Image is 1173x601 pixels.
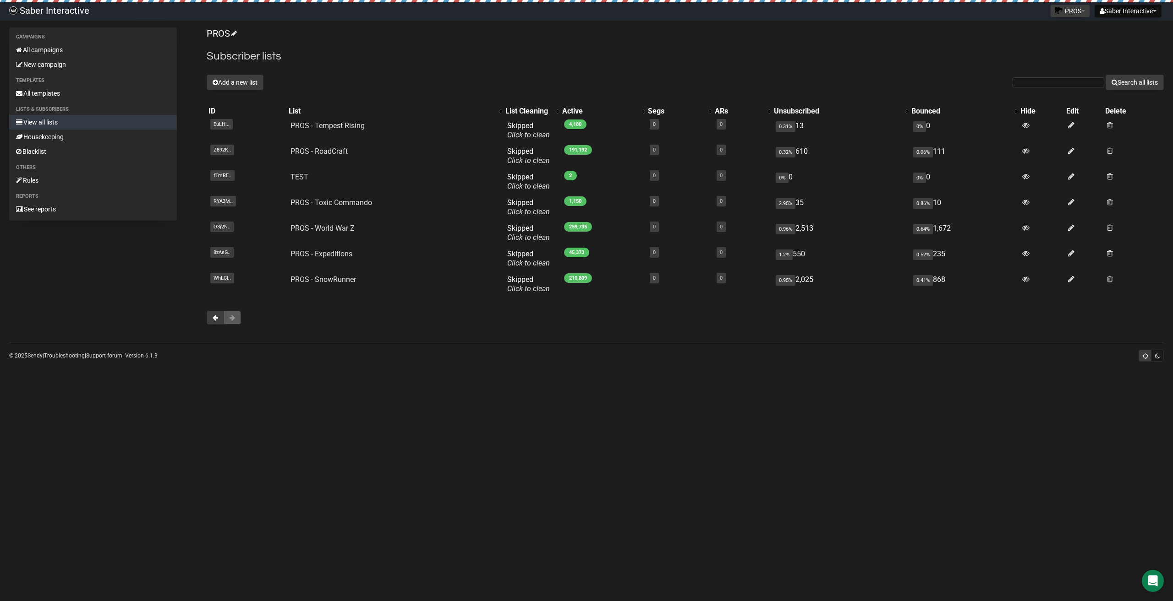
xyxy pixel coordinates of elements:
span: Skipped [507,249,550,267]
button: Saber Interactive [1095,5,1162,17]
span: 0% [913,121,926,132]
span: 0.96% [776,224,795,234]
span: 1,150 [564,196,586,206]
a: 0 [720,275,723,281]
a: PROS [207,28,236,39]
span: 4,180 [564,119,586,129]
div: List [289,107,494,116]
span: 0.95% [776,275,795,286]
span: 210,809 [564,273,592,283]
span: O3j2N.. [210,222,234,232]
div: Open Intercom Messenger [1142,570,1164,592]
span: WhLCl.. [210,273,234,283]
a: Blacklist [9,144,177,159]
a: PROS - RoadCraft [291,147,348,156]
span: 0.41% [913,275,933,286]
a: 0 [653,224,656,230]
td: 35 [772,195,910,220]
span: 0.32% [776,147,795,157]
a: 0 [653,249,656,255]
a: 0 [653,147,656,153]
a: All campaigns [9,43,177,57]
th: Edit: No sort applied, sorting is disabled [1064,105,1103,118]
td: 0 [910,169,1019,195]
span: Z892K.. [210,145,234,155]
span: 0.31% [776,121,795,132]
span: Skipped [507,198,550,216]
a: Click to clean [507,207,550,216]
span: 0.06% [913,147,933,157]
span: Skipped [507,147,550,165]
a: All templates [9,86,177,101]
button: Search all lists [1106,75,1164,90]
div: ARs [715,107,763,116]
a: Housekeeping [9,130,177,144]
td: 0 [910,118,1019,143]
a: Click to clean [507,233,550,242]
td: 1,672 [910,220,1019,246]
td: 10 [910,195,1019,220]
a: PROS - Toxic Commando [291,198,372,207]
div: Active [562,107,637,116]
li: Reports [9,191,177,202]
div: Bounced [911,107,1010,116]
a: TEST [291,173,308,181]
span: Skipped [507,275,550,293]
span: 2.95% [776,198,795,209]
li: Lists & subscribers [9,104,177,115]
a: 0 [720,147,723,153]
span: Skipped [507,121,550,139]
div: Hide [1020,107,1063,116]
span: 191,192 [564,145,592,155]
span: 8zAsG.. [210,247,234,258]
button: Add a new list [207,75,263,90]
td: 2,025 [772,271,910,297]
a: Click to clean [507,156,550,165]
th: Unsubscribed: No sort applied, activate to apply an ascending sort [772,105,910,118]
th: Delete: No sort applied, sorting is disabled [1103,105,1164,118]
a: 0 [720,198,723,204]
td: 2,513 [772,220,910,246]
span: 0.64% [913,224,933,234]
li: Others [9,162,177,173]
th: ID: No sort applied, sorting is disabled [207,105,287,118]
a: Support forum [86,352,122,359]
td: 235 [910,246,1019,271]
a: 0 [653,121,656,127]
a: Rules [9,173,177,188]
li: Templates [9,75,177,86]
a: New campaign [9,57,177,72]
div: Segs [648,107,704,116]
a: 0 [720,173,723,179]
li: Campaigns [9,32,177,43]
span: 2 [564,171,577,180]
th: Bounced: No sort applied, activate to apply an ascending sort [910,105,1019,118]
span: RYA3M.. [210,196,236,206]
a: PROS - World War Z [291,224,355,233]
a: 0 [720,224,723,230]
a: Click to clean [507,259,550,267]
span: 0% [776,173,789,183]
th: List: No sort applied, activate to apply an ascending sort [287,105,503,118]
td: 868 [910,271,1019,297]
td: 550 [772,246,910,271]
td: 111 [910,143,1019,169]
th: Hide: No sort applied, sorting is disabled [1019,105,1064,118]
span: EuLHi.. [210,119,233,130]
a: Sendy [27,352,43,359]
a: 0 [653,275,656,281]
a: 0 [653,198,656,204]
span: 1.2% [776,249,793,260]
span: 259,735 [564,222,592,232]
span: fTmRE.. [210,170,235,181]
a: View all lists [9,115,177,130]
th: List Cleaning: No sort applied, activate to apply an ascending sort [504,105,560,118]
span: 0.52% [913,249,933,260]
span: Skipped [507,173,550,190]
td: 610 [772,143,910,169]
a: 0 [720,121,723,127]
img: ec1bccd4d48495f5e7d53d9a520ba7e5 [9,6,17,15]
div: Delete [1105,107,1162,116]
div: Edit [1066,107,1102,116]
a: Click to clean [507,284,550,293]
